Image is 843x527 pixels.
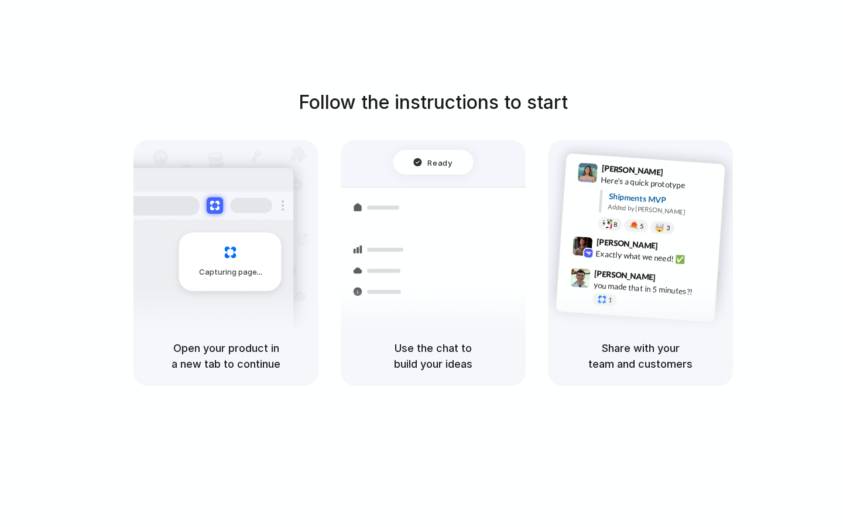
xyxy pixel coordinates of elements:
span: 3 [666,225,670,231]
span: 9:41 AM [667,167,691,182]
h5: Use the chat to build your ideas [355,340,512,372]
h5: Share with your team and customers [562,340,719,372]
span: [PERSON_NAME] [594,267,656,284]
div: Exactly what we need! ✅ [595,247,712,267]
span: [PERSON_NAME] [601,162,663,179]
h5: Open your product in a new tab to continue [148,340,304,372]
span: 9:47 AM [659,272,683,286]
div: you made that in 5 minutes?! [593,279,710,299]
span: [PERSON_NAME] [596,235,658,252]
span: 9:42 AM [662,241,686,255]
div: 🤯 [655,223,665,232]
span: 8 [614,221,618,228]
span: Ready [428,156,453,168]
div: Here's a quick prototype [601,174,718,194]
div: Added by [PERSON_NAME] [608,202,715,219]
h1: Follow the instructions to start [299,88,568,117]
span: 1 [608,297,612,303]
div: Shipments MVP [608,190,717,210]
span: Capturing page [199,266,264,278]
span: 5 [640,223,644,230]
